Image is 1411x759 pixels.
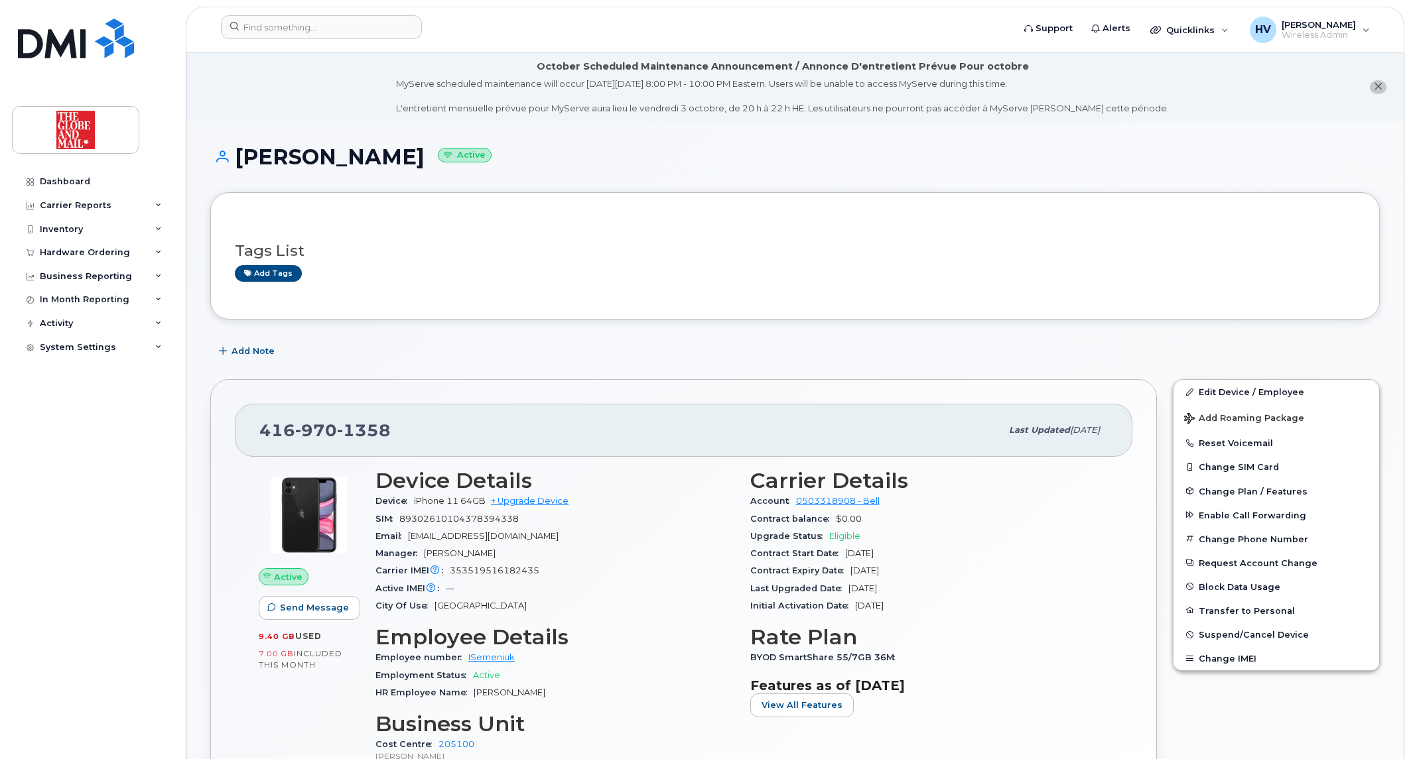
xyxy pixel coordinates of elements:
span: Carrier IMEI [375,565,450,575]
h1: [PERSON_NAME] [210,145,1380,168]
span: 416 [259,420,391,440]
a: Add tags [235,265,302,282]
span: Upgrade Status [750,531,829,541]
button: Add Note [210,339,286,363]
span: Cost Centre [375,739,438,749]
span: HR Employee Name [375,687,474,697]
button: Change IMEI [1174,646,1379,670]
button: Request Account Change [1174,551,1379,575]
a: 0503318908 - Bell [796,496,880,506]
span: Active [473,670,500,680]
h3: Device Details [375,469,734,493]
span: 1358 [337,420,391,440]
span: 89302610104378394338 [399,514,519,524]
span: Contract Expiry Date [750,565,850,575]
button: Block Data Usage [1174,575,1379,599]
span: City Of Use [375,601,435,611]
h3: Features as of [DATE] [750,677,1109,693]
button: Change Phone Number [1174,527,1379,551]
a: ISemeniuk [468,652,515,662]
span: Add Note [232,345,275,357]
button: View All Features [750,693,854,717]
img: iPhone_11.jpg [269,475,349,555]
span: Last updated [1009,425,1070,435]
span: Contract balance [750,514,836,524]
span: [PERSON_NAME] [474,687,545,697]
button: Send Message [259,596,360,620]
small: Active [438,148,492,163]
span: [DATE] [845,548,874,558]
span: Email [375,531,408,541]
span: Active [274,571,302,583]
span: Account [750,496,796,506]
span: Change Plan / Features [1199,486,1308,496]
h3: Tags List [235,243,1355,259]
span: [DATE] [855,601,884,611]
span: $0.00 [836,514,862,524]
button: Change Plan / Features [1174,479,1379,503]
span: — [446,583,454,593]
span: Contract Start Date [750,548,845,558]
span: Employment Status [375,670,473,680]
span: 9.40 GB [259,632,295,641]
button: Transfer to Personal [1174,599,1379,622]
button: Reset Voicemail [1174,431,1379,455]
h3: Business Unit [375,712,734,736]
div: MyServe scheduled maintenance will occur [DATE][DATE] 8:00 PM - 10:00 PM Eastern. Users will be u... [396,78,1169,115]
a: Edit Device / Employee [1174,380,1379,404]
span: Employee number [375,652,468,662]
span: Last Upgraded Date [750,583,848,593]
span: Device [375,496,414,506]
div: October Scheduled Maintenance Announcement / Annonce D'entretient Prévue Pour octobre [537,60,1029,74]
span: Active IMEI [375,583,446,593]
span: [DATE] [850,565,879,575]
button: close notification [1370,80,1386,94]
span: 970 [295,420,337,440]
span: [GEOGRAPHIC_DATA] [435,601,527,611]
span: SIM [375,514,399,524]
h3: Carrier Details [750,469,1109,493]
span: BYOD SmartShare 55/7GB 36M [750,652,902,662]
span: Eligible [829,531,860,541]
span: 7.00 GB [259,649,294,658]
span: [DATE] [848,583,877,593]
a: 205100 [438,739,474,749]
button: Suspend/Cancel Device [1174,622,1379,646]
h3: Rate Plan [750,625,1109,649]
span: [DATE] [1070,425,1100,435]
span: Send Message [280,601,349,614]
button: Add Roaming Package [1174,404,1379,431]
span: used [295,631,322,641]
button: Change SIM Card [1174,455,1379,479]
span: Suspend/Cancel Device [1199,630,1309,640]
span: [PERSON_NAME] [424,548,496,558]
button: Enable Call Forwarding [1174,503,1379,527]
a: + Upgrade Device [491,496,569,506]
span: Manager [375,548,424,558]
span: 353519516182435 [450,565,539,575]
span: iPhone 11 64GB [414,496,486,506]
span: Initial Activation Date [750,601,855,611]
span: Add Roaming Package [1184,413,1304,426]
span: [EMAIL_ADDRESS][DOMAIN_NAME] [408,531,559,541]
span: Enable Call Forwarding [1199,510,1306,520]
h3: Employee Details [375,625,734,649]
span: included this month [259,648,342,670]
span: View All Features [762,699,842,711]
